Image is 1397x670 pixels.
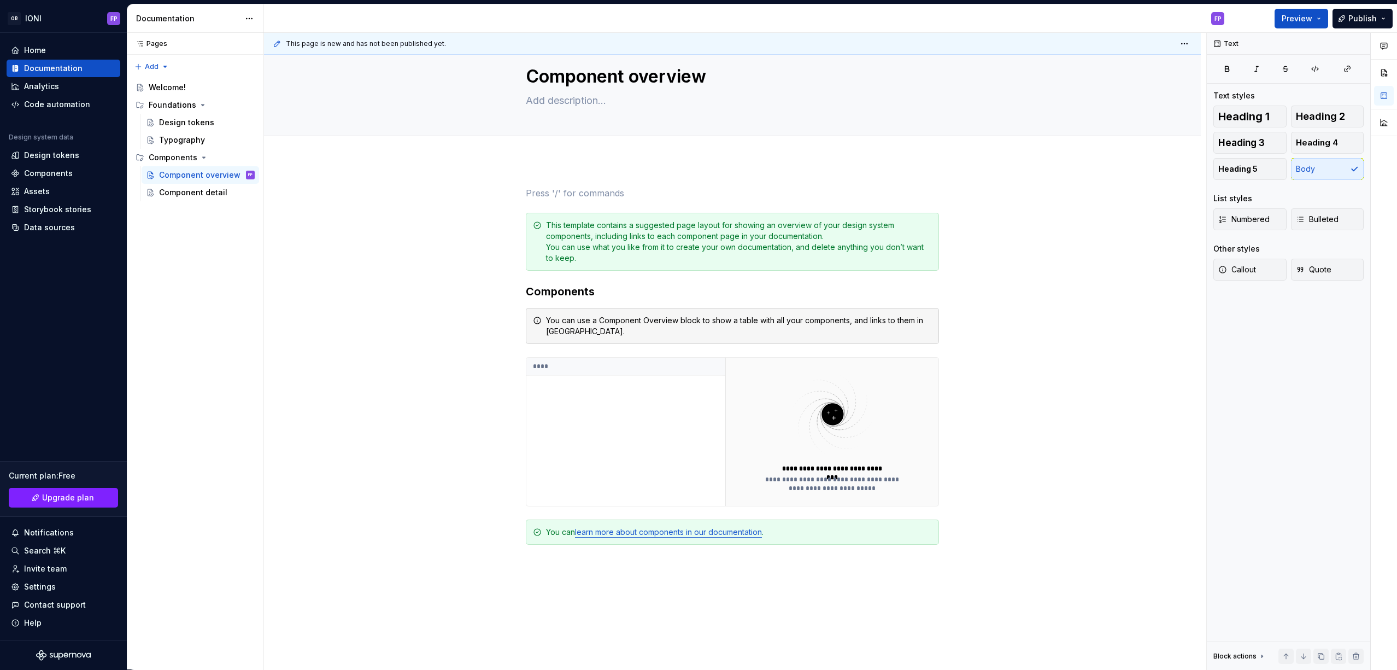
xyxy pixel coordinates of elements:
div: Component overview [159,170,240,180]
div: Design system data [9,133,73,142]
a: Invite team [7,560,120,578]
div: Invite team [24,563,67,574]
span: Upgrade plan [42,492,94,503]
span: Heading 2 [1296,111,1345,122]
div: FP [248,170,253,180]
div: OR [8,12,21,25]
button: Contact support [7,596,120,614]
button: Heading 4 [1291,132,1364,154]
div: Design tokens [24,150,79,161]
a: Welcome! [131,79,259,96]
div: Contact support [24,599,86,610]
div: Documentation [24,63,83,74]
div: Analytics [24,81,59,92]
button: Help [7,614,120,632]
span: Callout [1218,264,1256,275]
a: Component overviewFP [142,166,259,184]
div: Settings [24,581,56,592]
button: Bulleted [1291,208,1364,230]
div: You can use a Component Overview block to show a table with all your components, and links to the... [546,315,932,337]
button: Search ⌘K [7,542,120,560]
div: Current plan : Free [9,470,118,481]
button: Heading 1 [1213,106,1287,127]
div: FP [1214,14,1222,23]
a: Analytics [7,78,120,95]
button: Quote [1291,259,1364,281]
a: Design tokens [7,147,120,164]
div: Code automation [24,99,90,110]
span: Heading 5 [1218,164,1258,174]
button: ORIONIFP [2,7,125,30]
a: Component detail [142,184,259,201]
button: Numbered [1213,208,1287,230]
button: Notifications [7,524,120,541]
button: Heading 5 [1213,158,1287,180]
a: Data sources [7,219,120,236]
div: Components [149,152,197,163]
div: This template contains a suggested page layout for showing an overview of your design system comp... [546,220,932,264]
span: Heading 1 [1218,111,1270,122]
div: List styles [1213,193,1252,204]
span: Heading 4 [1296,137,1338,148]
h3: Components [526,284,939,299]
textarea: Component overview [524,63,937,90]
div: Notifications [24,527,74,538]
div: FP [110,14,118,23]
span: Heading 3 [1218,137,1265,148]
div: Foundations [149,100,196,110]
a: Design tokens [142,114,259,131]
a: Home [7,42,120,59]
div: Foundations [131,96,259,114]
a: Code automation [7,96,120,113]
div: Storybook stories [24,204,91,215]
a: Typography [142,131,259,149]
button: Add [131,59,172,74]
a: Components [7,165,120,182]
a: Settings [7,578,120,596]
button: Callout [1213,259,1287,281]
div: Data sources [24,222,75,233]
div: Components [131,149,259,166]
div: You can . [546,527,932,538]
div: Home [24,45,46,56]
div: Block actions [1213,649,1266,664]
button: Preview [1275,9,1328,28]
div: Components [24,168,73,179]
div: Design tokens [159,117,214,128]
div: Block actions [1213,652,1257,661]
button: Upgrade plan [9,488,118,508]
div: Documentation [136,13,239,24]
button: Publish [1333,9,1393,28]
div: IONI [25,13,42,24]
span: Preview [1282,13,1312,24]
div: Component detail [159,187,227,198]
span: Quote [1296,264,1331,275]
div: Other styles [1213,243,1260,254]
div: Search ⌘K [24,545,66,556]
div: Page tree [131,79,259,201]
span: Add [145,62,159,71]
div: Welcome! [149,82,186,93]
a: Documentation [7,60,120,77]
button: Heading 2 [1291,106,1364,127]
div: Text styles [1213,90,1255,101]
span: Publish [1348,13,1377,24]
div: Pages [131,39,167,48]
span: Numbered [1218,214,1270,225]
div: Assets [24,186,50,197]
a: Storybook stories [7,201,120,218]
span: Bulleted [1296,214,1339,225]
span: This page is new and has not been published yet. [286,39,446,48]
button: Heading 3 [1213,132,1287,154]
div: Typography [159,135,205,145]
a: Assets [7,183,120,200]
div: Help [24,617,42,628]
a: learn more about components in our documentation [575,527,762,537]
svg: Supernova Logo [36,650,91,661]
